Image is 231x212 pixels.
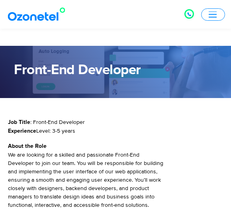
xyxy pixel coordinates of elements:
p: : Front-End Developer Level: 3-5 years [8,118,223,135]
strong: Job Title [8,120,30,125]
p: We are looking for a skilled and passionate Front-End Developer to join our team. You will be res... [8,142,223,209]
strong: About the Role [8,143,47,149]
h1: Front-End Developer [14,62,217,78]
strong: Experience [8,128,36,134]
